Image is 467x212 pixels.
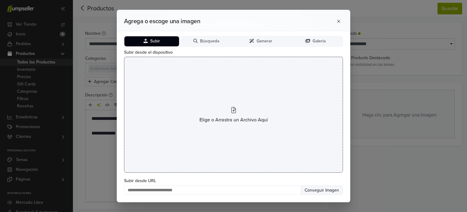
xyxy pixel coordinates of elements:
[179,36,234,46] button: Búsqueda
[301,185,343,195] button: Conseguir Imagen
[324,188,339,193] span: Imagen
[124,36,179,46] button: Subir
[124,178,343,184] label: Subir desde URL
[313,39,326,44] span: Galería
[199,116,268,124] span: Elige o Arrastra un Archivo Aquí
[257,39,272,44] span: Generar
[288,36,343,46] button: Galería
[233,36,288,46] button: Generar
[124,18,310,25] h2: Agrega o escoge una imagen
[150,39,160,44] span: Subir
[200,39,219,44] span: Búsqueda
[124,49,343,56] label: Subir desde el dispositivo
